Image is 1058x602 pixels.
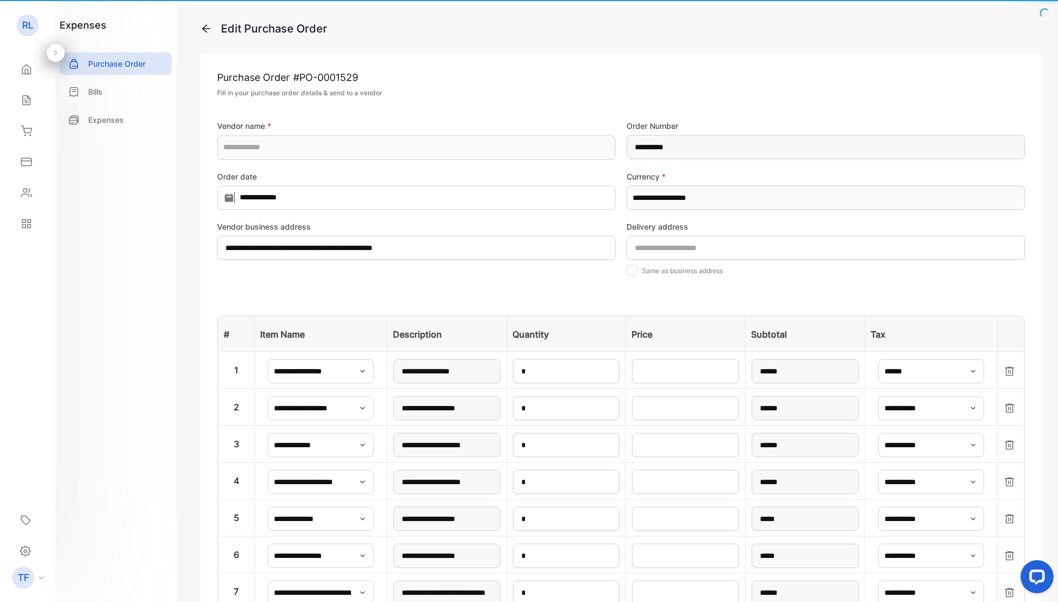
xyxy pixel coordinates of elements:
p: Bills [88,86,102,97]
th: # [218,317,255,352]
th: Tax [865,317,997,352]
td: 5 [218,500,255,536]
p: Purchase Order [88,58,145,69]
p: RL [22,18,34,32]
td: 6 [218,536,255,573]
iframe: LiveChat chat widget [1012,556,1058,602]
th: Item Name [255,317,387,352]
p: Purchase Order [217,70,1025,85]
td: 2 [218,389,255,426]
label: Vendor business address [217,221,616,232]
label: Currency [627,171,1025,182]
label: Order Number [627,120,1025,132]
p: TF [18,571,29,585]
label: Vendor name [217,120,616,132]
td: 1 [218,352,255,389]
span: # PO-0001529 [293,70,358,85]
div: Edit Purchase Order [221,20,327,37]
th: Quantity [506,317,626,352]
label: Delivery address [627,221,1025,232]
td: 3 [218,426,255,463]
label: Order date [217,171,616,182]
h1: expenses [60,18,106,32]
th: Price [626,317,746,352]
a: Purchase Order [60,52,172,75]
p: Expenses [88,114,124,126]
p: Fill in your purchase order details & send to a vendor [217,88,1025,98]
a: Bills [60,80,172,103]
a: Expenses [60,109,172,131]
th: Description [387,317,507,352]
label: Same as business address [642,267,723,275]
td: 4 [218,463,255,500]
th: Subtotal [745,317,865,352]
